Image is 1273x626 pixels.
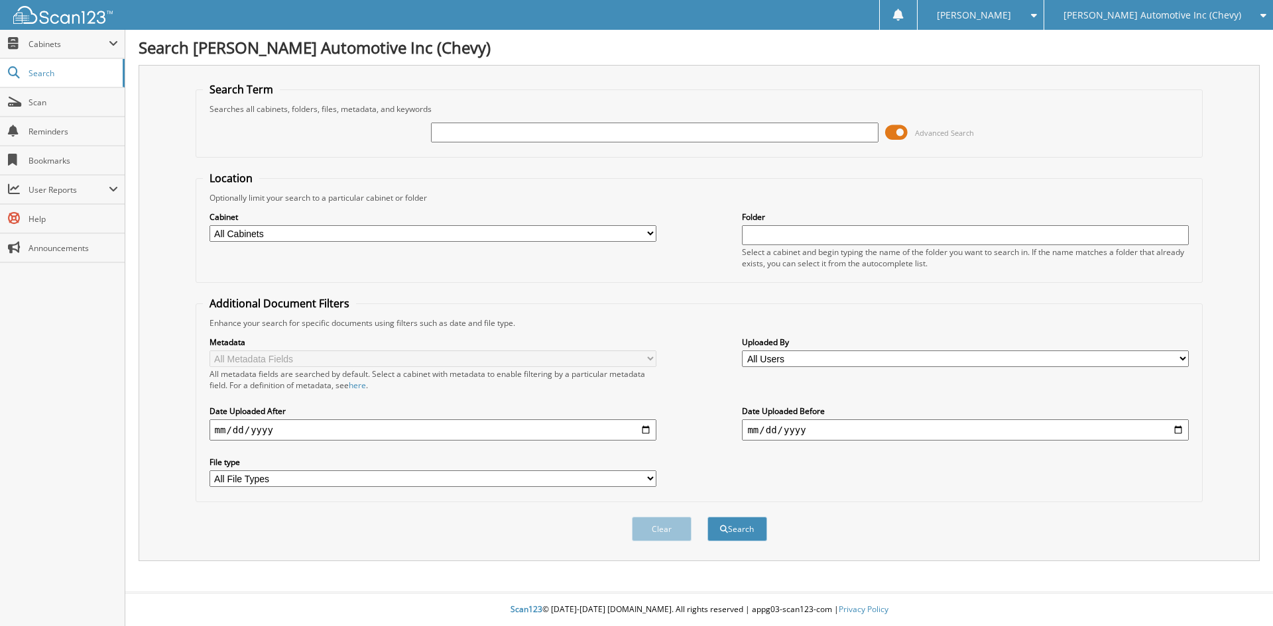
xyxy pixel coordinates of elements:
[511,603,542,615] span: Scan123
[29,155,118,166] span: Bookmarks
[839,603,888,615] a: Privacy Policy
[203,171,259,185] legend: Location
[203,103,1196,115] div: Searches all cabinets, folders, files, metadata, and keywords
[203,192,1196,203] div: Optionally limit your search to a particular cabinet or folder
[1063,11,1241,19] span: [PERSON_NAME] Automotive Inc (Chevy)
[742,337,1189,348] label: Uploaded By
[707,517,767,541] button: Search
[203,317,1196,329] div: Enhance your search for specific documents using filters such as date and file type.
[742,419,1189,441] input: end
[742,211,1189,223] label: Folder
[29,213,118,225] span: Help
[742,246,1189,269] div: Select a cabinet and begin typing the name of the folder you want to search in. If the name match...
[210,337,656,348] label: Metadata
[29,68,116,79] span: Search
[139,36,1260,58] h1: Search [PERSON_NAME] Automotive Inc (Chevy)
[210,211,656,223] label: Cabinet
[937,11,1011,19] span: [PERSON_NAME]
[29,126,118,137] span: Reminders
[210,419,656,441] input: start
[29,97,118,108] span: Scan
[13,6,113,24] img: scan123-logo-white.svg
[210,368,656,391] div: All metadata fields are searched by default. Select a cabinet with metadata to enable filtering b...
[210,456,656,468] label: File type
[915,128,974,138] span: Advanced Search
[29,38,109,50] span: Cabinets
[210,405,656,417] label: Date Uploaded After
[125,594,1273,626] div: © [DATE]-[DATE] [DOMAIN_NAME]. All rights reserved | appg03-scan123-com |
[742,405,1189,417] label: Date Uploaded Before
[29,242,118,254] span: Announcements
[349,380,366,391] a: here
[29,184,109,195] span: User Reports
[632,517,692,541] button: Clear
[203,82,280,97] legend: Search Term
[203,296,356,311] legend: Additional Document Filters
